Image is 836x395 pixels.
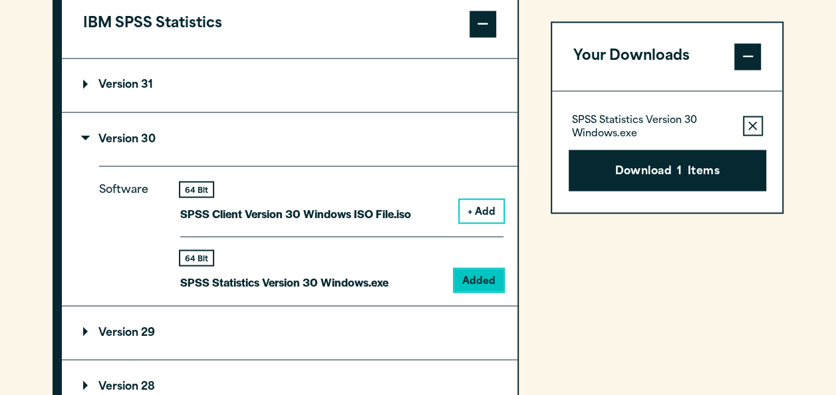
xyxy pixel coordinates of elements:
[180,203,411,223] p: SPSS Client Version 30 Windows ISO File.iso
[677,163,682,180] span: 1
[83,80,153,90] p: Version 31
[460,199,503,222] button: + Add
[572,114,732,140] p: SPSS Statistics Version 30 Windows.exe
[569,150,766,191] button: Download1Items
[180,182,213,196] div: 64 Bit
[180,272,388,291] p: SPSS Statistics Version 30 Windows.exe
[99,180,159,281] p: Software
[83,134,156,144] p: Version 30
[552,23,783,90] button: Your Downloads
[83,327,155,338] p: Version 29
[83,381,155,392] p: Version 28
[62,112,517,166] summary: Version 30
[62,306,517,359] summary: Version 29
[454,269,503,291] button: Added
[552,90,783,212] div: Your Downloads
[180,251,213,265] div: 64 Bit
[62,59,517,112] summary: Version 31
